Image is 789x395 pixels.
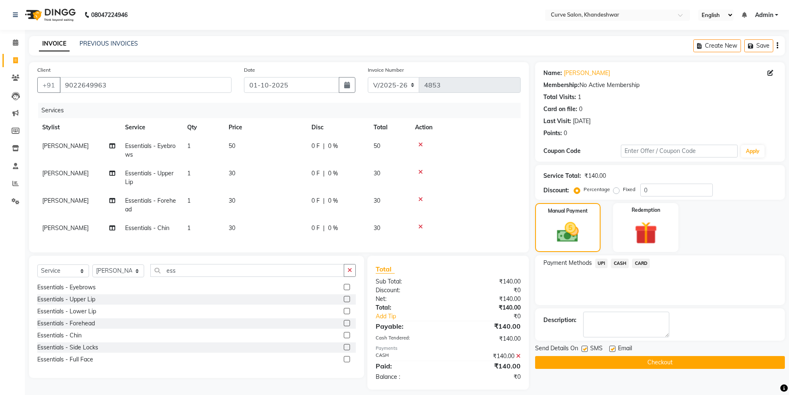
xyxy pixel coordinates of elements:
span: CARD [632,259,650,268]
div: Payable: [369,321,448,331]
span: 50 [229,142,235,150]
th: Disc [306,118,369,137]
a: [PERSON_NAME] [564,69,610,78]
span: [PERSON_NAME] [42,224,89,232]
a: INVOICE [39,36,70,51]
span: 0 F [311,224,320,233]
div: Service Total: [543,172,581,180]
th: Total [369,118,410,137]
div: 0 [579,105,582,114]
span: Payment Methods [543,259,592,267]
span: 0 F [311,196,320,205]
span: 0 % [328,224,338,233]
span: Send Details On [535,344,578,354]
div: Essentials - Upper Lip [37,295,95,304]
div: 1 [578,93,581,102]
label: Fixed [623,186,635,193]
div: Essentials - Forehead [37,319,95,328]
div: ₹140.00 [584,172,606,180]
span: Admin [755,11,773,19]
div: Discount: [543,186,569,195]
div: Essentials - Side Locks [37,343,98,352]
div: Description: [543,316,577,325]
div: ₹140.00 [448,277,527,286]
label: Invoice Number [368,66,404,74]
th: Action [410,118,521,137]
span: 1 [187,142,191,150]
span: Email [618,344,632,354]
span: Essentials - Forehead [125,197,176,213]
span: 0 % [328,169,338,178]
div: ₹140.00 [448,334,527,343]
b: 08047224946 [91,3,128,27]
th: Service [120,118,182,137]
span: 0 F [311,169,320,178]
div: ₹140.00 [448,295,527,303]
div: Essentials - Chin [37,331,82,340]
th: Stylist [37,118,120,137]
div: Discount: [369,286,448,295]
input: Search or Scan [150,264,344,277]
div: 0 [564,129,567,138]
div: Total: [369,303,448,312]
span: 30 [229,197,235,204]
span: UPI [595,259,608,268]
div: Total Visits: [543,93,576,102]
span: 1 [187,197,191,204]
div: Payments [376,345,520,352]
span: 30 [374,224,380,232]
span: Essentials - Chin [125,224,169,232]
div: No Active Membership [543,81,777,90]
span: 0 % [328,142,338,150]
span: 30 [374,170,380,177]
div: ₹140.00 [448,361,527,371]
button: +91 [37,77,60,93]
div: Essentials - Eyebrows [37,283,96,292]
div: Coupon Code [543,147,621,155]
div: Services [38,103,527,118]
img: logo [21,3,78,27]
span: 30 [229,224,235,232]
label: Manual Payment [548,207,588,215]
span: Essentials - Upper Lip [125,170,174,186]
img: _gift.svg [627,219,664,247]
span: 50 [374,142,380,150]
span: 0 F [311,142,320,150]
label: Date [244,66,255,74]
span: Essentials - Eyebrows [125,142,176,158]
span: 1 [187,224,191,232]
label: Client [37,66,51,74]
div: Balance : [369,373,448,381]
button: Save [744,39,773,52]
div: Name: [543,69,562,78]
button: Create New [693,39,741,52]
button: Checkout [535,356,785,369]
span: 30 [374,197,380,204]
div: Essentials - Lower Lip [37,307,96,316]
span: Total [376,265,395,274]
div: ₹0 [448,373,527,381]
span: 30 [229,170,235,177]
span: | [323,169,325,178]
a: Add Tip [369,312,461,321]
label: Redemption [632,206,660,214]
img: _cash.svg [550,220,586,245]
div: CASH [369,352,448,361]
span: SMS [590,344,603,354]
div: ₹140.00 [448,303,527,312]
span: CASH [611,259,629,268]
th: Price [224,118,306,137]
span: [PERSON_NAME] [42,142,89,150]
div: Membership: [543,81,579,90]
span: 0 % [328,196,338,205]
div: Last Visit: [543,117,571,126]
div: ₹0 [461,312,527,321]
div: Card on file: [543,105,577,114]
div: Net: [369,295,448,303]
span: | [323,196,325,205]
button: Apply [741,145,765,158]
span: | [323,224,325,233]
div: ₹140.00 [448,321,527,331]
span: 1 [187,170,191,177]
th: Qty [182,118,224,137]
